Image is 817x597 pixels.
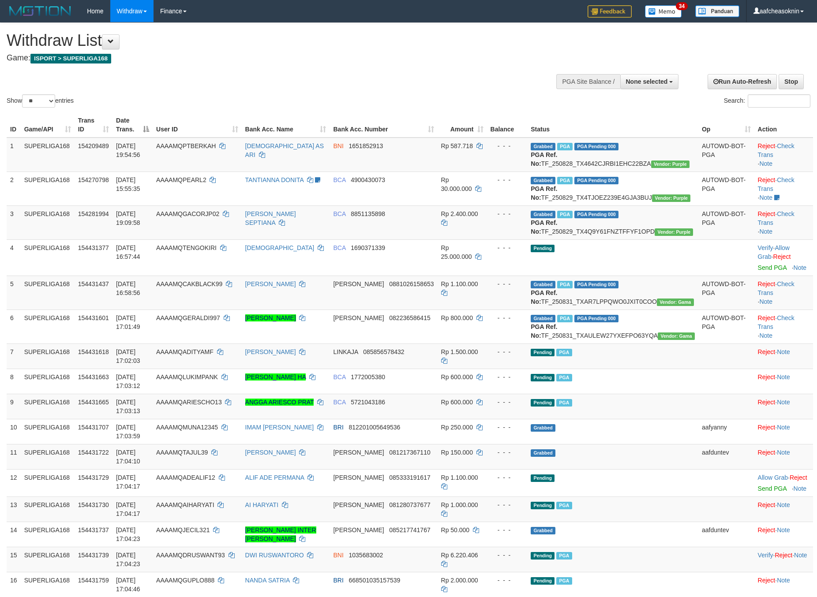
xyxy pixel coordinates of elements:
span: Copy 082236586415 to clipboard [389,314,430,321]
span: Copy 085217741767 to clipboard [389,526,430,534]
a: Reject [758,314,776,321]
span: BCA [333,210,345,217]
span: PGA Pending [574,177,618,184]
span: Pending [531,502,555,509]
td: 9 [7,394,21,419]
td: SUPERLIGA168 [21,547,75,572]
a: [DEMOGRAPHIC_DATA] AS ARI [245,142,324,158]
a: [PERSON_NAME] [245,348,296,355]
a: Check Trans [758,142,795,158]
span: Copy 1651852913 to clipboard [349,142,383,149]
span: Vendor URL: https://trx4.1velocity.biz [652,194,690,202]
span: 154431737 [78,526,109,534]
select: Showentries [22,94,55,108]
a: DWI RUSWANTORO [245,552,304,559]
td: aafduntev [698,444,754,469]
span: [DATE] 17:03:59 [116,424,140,440]
div: - - - [491,551,524,560]
img: panduan.png [695,5,739,17]
td: SUPERLIGA168 [21,444,75,469]
span: Rp 1.100.000 [441,280,478,287]
span: [DATE] 19:09:58 [116,210,140,226]
a: Allow Grab [758,244,790,260]
td: · · [754,239,813,276]
span: Rp 6.220.406 [441,552,478,559]
td: · [754,572,813,597]
span: [PERSON_NAME] [333,314,384,321]
span: AAAAMQADEALIF12 [156,474,215,481]
td: SUPERLIGA168 [21,469,75,496]
th: Op: activate to sort column ascending [698,112,754,138]
th: Trans ID: activate to sort column ascending [75,112,112,138]
a: Note [777,449,790,456]
span: PGA Pending [574,281,618,288]
span: PGA Pending [574,211,618,218]
a: Note [794,264,807,271]
a: Note [777,501,790,508]
span: AAAAMQTENGOKIRI [156,244,217,251]
span: Grabbed [531,177,555,184]
span: 154431722 [78,449,109,456]
span: Rp 50.000 [441,526,470,534]
span: [DATE] 15:55:35 [116,176,140,192]
span: Copy 5721043186 to clipboard [351,399,385,406]
span: 154431707 [78,424,109,431]
span: Grabbed [531,315,555,322]
a: [PERSON_NAME] HA [245,373,306,381]
span: BCA [333,176,345,183]
span: Copy 812201005649536 to clipboard [349,424,401,431]
span: AAAAMQGACORJP02 [156,210,219,217]
span: [DATE] 17:04:23 [116,552,140,567]
span: Pending [531,349,555,356]
span: Marked by aafmaleo [557,177,573,184]
b: PGA Ref. No: [531,323,557,339]
a: Note [794,485,807,492]
label: Search: [724,94,810,108]
td: AUTOWD-BOT-PGA [698,205,754,239]
span: 154431665 [78,399,109,406]
td: · [754,343,813,369]
input: Search: [748,94,810,108]
span: Pending [531,474,555,482]
a: IMAM [PERSON_NAME] [245,424,314,431]
td: AUTOWD-BOT-PGA [698,276,754,310]
a: Reject [758,424,776,431]
td: 5 [7,276,21,310]
span: Rp 600.000 [441,399,473,406]
span: ISPORT > SUPERLIGA168 [30,54,111,63]
a: [PERSON_NAME] SEPTIANA [245,210,296,226]
span: Marked by aafchhiseyha [557,143,573,150]
div: PGA Site Balance / [556,74,620,89]
a: Check Trans [758,210,795,226]
img: Button%20Memo.svg [645,5,682,18]
th: Amount: activate to sort column ascending [438,112,487,138]
th: Date Trans.: activate to sort column descending [112,112,153,138]
a: Reject [758,373,776,381]
span: [DATE] 19:54:56 [116,142,140,158]
td: 1 [7,138,21,172]
td: SUPERLIGA168 [21,138,75,172]
span: AAAAMQDRUSWANT93 [156,552,225,559]
a: Reject [758,501,776,508]
span: Marked by aafounsreynich [556,502,572,509]
a: Reject [758,348,776,355]
a: Reject [758,210,776,217]
div: - - - [491,500,524,509]
a: Note [777,348,790,355]
div: - - - [491,347,524,356]
span: Rp 1.100.000 [441,474,478,481]
span: Vendor URL: https://trx4.1velocity.biz [651,160,690,168]
a: Stop [779,74,804,89]
td: 16 [7,572,21,597]
span: 154431377 [78,244,109,251]
span: Marked by aafsoycanthlai [556,552,572,560]
span: AAAAMQPEARL2 [156,176,206,183]
td: 7 [7,343,21,369]
td: SUPERLIGA168 [21,369,75,394]
td: 11 [7,444,21,469]
b: PGA Ref. No: [531,289,557,305]
a: Note [794,552,807,559]
td: SUPERLIGA168 [21,419,75,444]
div: - - - [491,175,524,184]
b: PGA Ref. No: [531,185,557,201]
